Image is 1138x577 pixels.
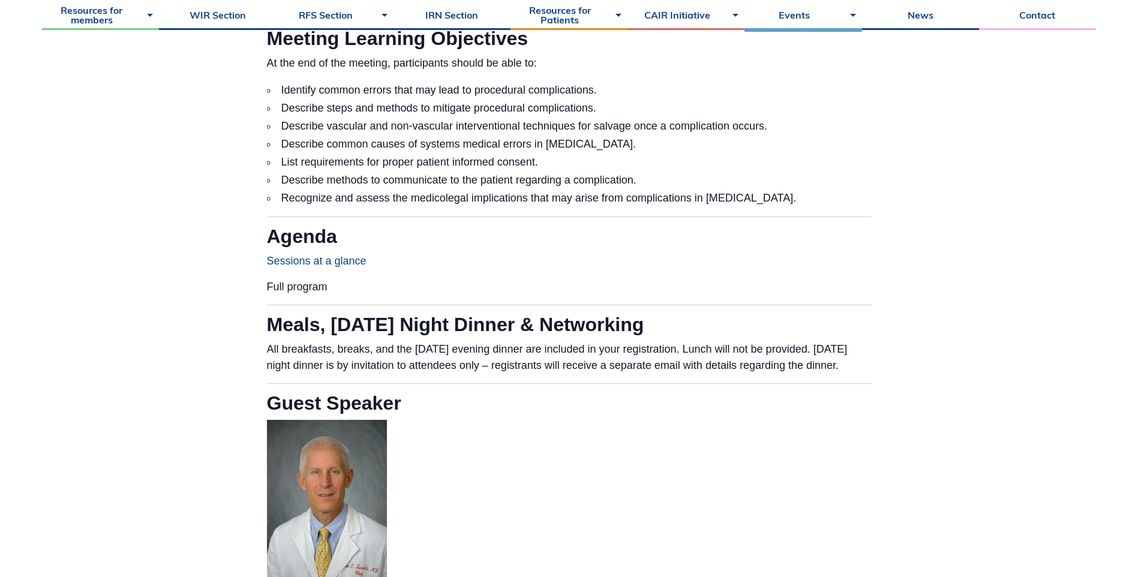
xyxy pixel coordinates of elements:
[267,135,872,153] li: Describe common causes of systems medical errors in [MEDICAL_DATA].
[267,153,872,171] li: List requirements for proper patient informed consent.
[267,55,872,71] p: At the end of the meeting, participants should be able to:
[267,189,872,207] li: Recognize and assess the medicolegal implications that may arise from complications in [MEDICAL_D...
[267,279,872,295] p: Full program
[267,171,872,189] li: Describe methods to communicate to the patient regarding a complication.
[267,392,401,414] span: Guest Speaker
[267,226,337,247] span: Agenda
[267,314,644,335] span: Meals, [DATE] Night Dinner & Networking
[267,81,872,99] li: Identify common errors that may lead to procedural complications.
[267,341,872,374] p: All breakfasts, breaks, and the [DATE] evening dinner are included in your registration. Lunch wi...
[267,28,529,49] span: Meeting Learning Objectives
[267,99,872,117] li: Describe steps and methods to mitigate procedural complications.
[267,117,872,135] li: Describe vascular and non-vascular interventional techniques for salvage once a complication occurs.
[267,255,367,267] a: Sessions at a glance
